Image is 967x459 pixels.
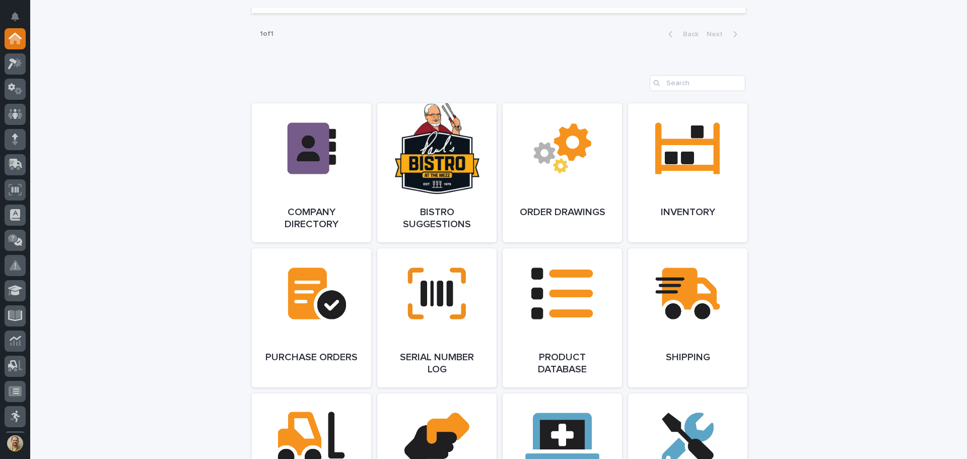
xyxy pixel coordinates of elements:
[628,248,747,387] a: Shipping
[650,75,745,91] input: Search
[707,31,729,38] span: Next
[13,12,26,28] div: Notifications
[628,103,747,242] a: Inventory
[503,103,622,242] a: Order Drawings
[252,103,371,242] a: Company Directory
[703,30,745,39] button: Next
[5,433,26,454] button: users-avatar
[677,31,699,38] span: Back
[252,22,282,46] p: 1 of 1
[377,103,497,242] a: Bistro Suggestions
[5,6,26,27] button: Notifications
[252,248,371,387] a: Purchase Orders
[660,30,703,39] button: Back
[377,248,497,387] a: Serial Number Log
[503,248,622,387] a: Product Database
